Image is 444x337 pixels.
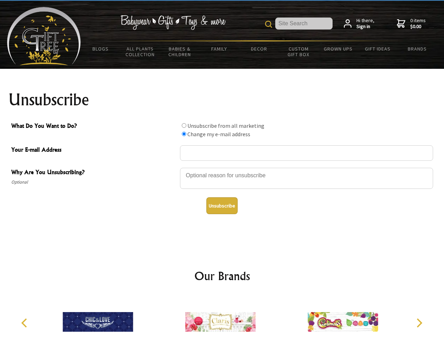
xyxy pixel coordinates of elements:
a: Hi there,Sign in [344,18,374,30]
a: Gift Ideas [358,41,398,56]
input: Site Search [275,18,333,29]
span: 0 items [410,17,426,30]
textarea: Why Are You Unsubscribing? [180,168,433,189]
img: product search [265,21,272,28]
a: All Plants Collection [121,41,160,62]
h2: Our Brands [14,267,430,284]
span: What Do You Want to Do? [11,121,176,132]
a: Brands [398,41,437,56]
label: Change my e-mail address [187,131,250,138]
img: Babyware - Gifts - Toys and more... [7,7,81,65]
h1: Unsubscribe [8,91,436,108]
strong: Sign in [356,24,374,30]
button: Previous [18,315,33,331]
img: Babywear - Gifts - Toys & more [120,15,226,30]
button: Next [411,315,427,331]
a: Decor [239,41,279,56]
a: BLOGS [81,41,121,56]
span: Hi there, [356,18,374,30]
input: What Do You Want to Do? [182,132,186,136]
a: Grown Ups [318,41,358,56]
a: Custom Gift Box [279,41,318,62]
input: What Do You Want to Do? [182,123,186,128]
span: Your E-mail Address [11,145,176,156]
label: Unsubscribe from all marketing [187,122,264,129]
a: Family [200,41,239,56]
button: Unsubscribe [206,197,238,214]
strong: $0.00 [410,24,426,30]
a: Babies & Children [160,41,200,62]
span: Optional [11,178,176,186]
span: Why Are You Unsubscribing? [11,168,176,178]
a: 0 items$0.00 [397,18,426,30]
input: Your E-mail Address [180,145,433,161]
